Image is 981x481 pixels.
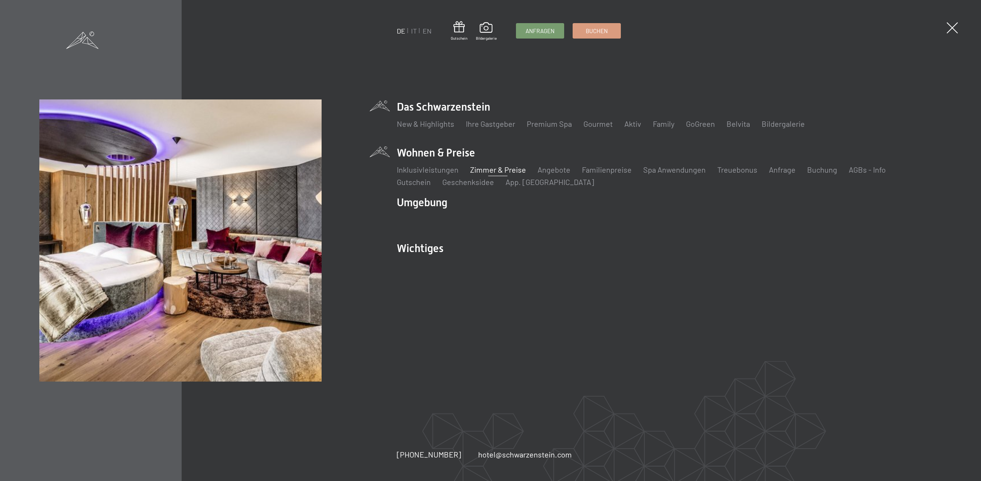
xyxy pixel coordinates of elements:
a: AGBs - Info [849,165,886,174]
a: Geschenksidee [442,177,494,187]
a: Treuebonus [717,165,757,174]
a: Anfrage [769,165,796,174]
a: Angebote [538,165,570,174]
a: Buchen [573,24,620,38]
span: Gutschein [451,35,467,41]
a: Anfragen [516,24,564,38]
a: App. [GEOGRAPHIC_DATA] [506,177,594,187]
a: Aktiv [624,119,641,128]
a: Gourmet [583,119,613,128]
a: DE [397,27,405,35]
a: Bildergalerie [476,22,497,41]
img: Wellnesshotel Südtirol SCHWARZENSTEIN - Wellnessurlaub in den Alpen [39,99,322,382]
a: [PHONE_NUMBER] [397,449,461,460]
a: GoGreen [686,119,715,128]
a: Family [653,119,674,128]
a: Buchung [807,165,837,174]
a: Gutschein [397,177,431,187]
a: Bildergalerie [762,119,805,128]
a: IT [411,27,417,35]
a: Belvita [726,119,750,128]
span: Buchen [586,27,608,35]
span: [PHONE_NUMBER] [397,450,461,459]
span: Anfragen [526,27,555,35]
a: Ihre Gastgeber [466,119,515,128]
a: Zimmer & Preise [470,165,526,174]
a: hotel@schwarzenstein.com [478,449,572,460]
a: Gutschein [451,21,467,41]
a: Spa Anwendungen [643,165,706,174]
a: New & Highlights [397,119,454,128]
a: EN [423,27,432,35]
a: Inklusivleistungen [397,165,458,174]
a: Familienpreise [582,165,632,174]
span: Bildergalerie [476,35,497,41]
a: Premium Spa [527,119,572,128]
